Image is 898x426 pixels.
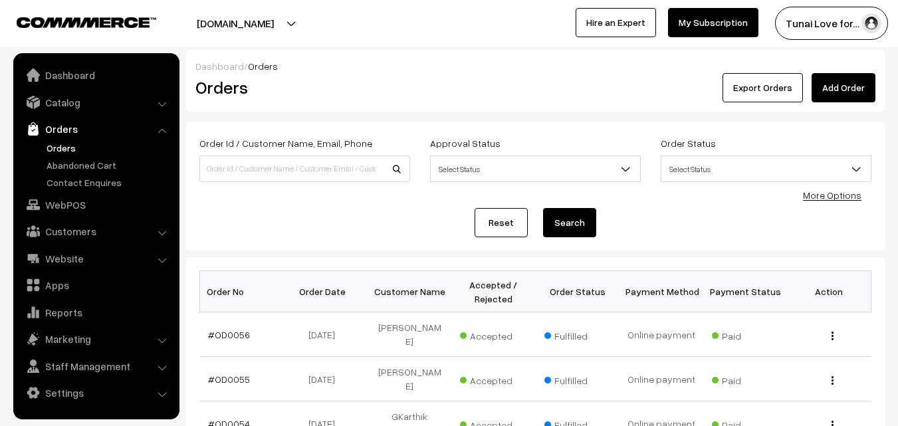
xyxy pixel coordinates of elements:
a: Catalog [17,90,175,114]
a: Abandoned Cart [43,158,175,172]
label: Order Status [661,136,716,150]
a: Dashboard [195,60,244,72]
td: Online payment [619,312,703,357]
a: Dashboard [17,63,175,87]
img: user [861,13,881,33]
span: Orders [248,60,278,72]
label: Order Id / Customer Name, Email, Phone [199,136,372,150]
a: Hire an Expert [576,8,656,37]
a: #OD0055 [208,373,250,385]
a: Add Order [812,73,875,102]
th: Action [787,271,871,312]
span: Paid [712,326,778,343]
a: Staff Management [17,354,175,378]
span: Select Status [661,156,871,182]
a: WebPOS [17,193,175,217]
h2: Orders [195,77,409,98]
a: Orders [43,141,175,155]
a: My Subscription [668,8,758,37]
td: [PERSON_NAME] [368,312,451,357]
img: Menu [832,376,834,385]
a: Contact Enquires [43,175,175,189]
img: COMMMERCE [17,17,156,27]
span: Select Status [661,158,871,181]
a: More Options [803,189,861,201]
a: Orders [17,117,175,141]
div: / [195,59,875,73]
img: Menu [832,332,834,340]
a: Apps [17,273,175,297]
a: Settings [17,381,175,405]
a: COMMMERCE [17,13,133,29]
span: Select Status [431,158,640,181]
a: Reports [17,300,175,324]
span: Paid [712,370,778,387]
td: Online payment [619,357,703,401]
th: Customer Name [368,271,451,312]
button: Tunai Love for… [775,7,888,40]
th: Order Status [536,271,619,312]
span: Fulfilled [544,326,611,343]
button: [DOMAIN_NAME] [150,7,320,40]
th: Accepted / Rejected [451,271,535,312]
span: Accepted [460,370,526,387]
th: Order No [200,271,284,312]
button: Search [543,208,596,237]
span: Fulfilled [544,370,611,387]
label: Approval Status [430,136,501,150]
th: Order Date [284,271,368,312]
input: Order Id / Customer Name / Customer Email / Customer Phone [199,156,410,182]
td: [DATE] [284,312,368,357]
th: Payment Status [703,271,787,312]
a: Customers [17,219,175,243]
a: Website [17,247,175,270]
span: Accepted [460,326,526,343]
a: Marketing [17,327,175,351]
td: [PERSON_NAME] [368,357,451,401]
td: [DATE] [284,357,368,401]
a: #OD0056 [208,329,250,340]
th: Payment Method [619,271,703,312]
span: Select Status [430,156,641,182]
button: Export Orders [723,73,803,102]
a: Reset [475,208,528,237]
